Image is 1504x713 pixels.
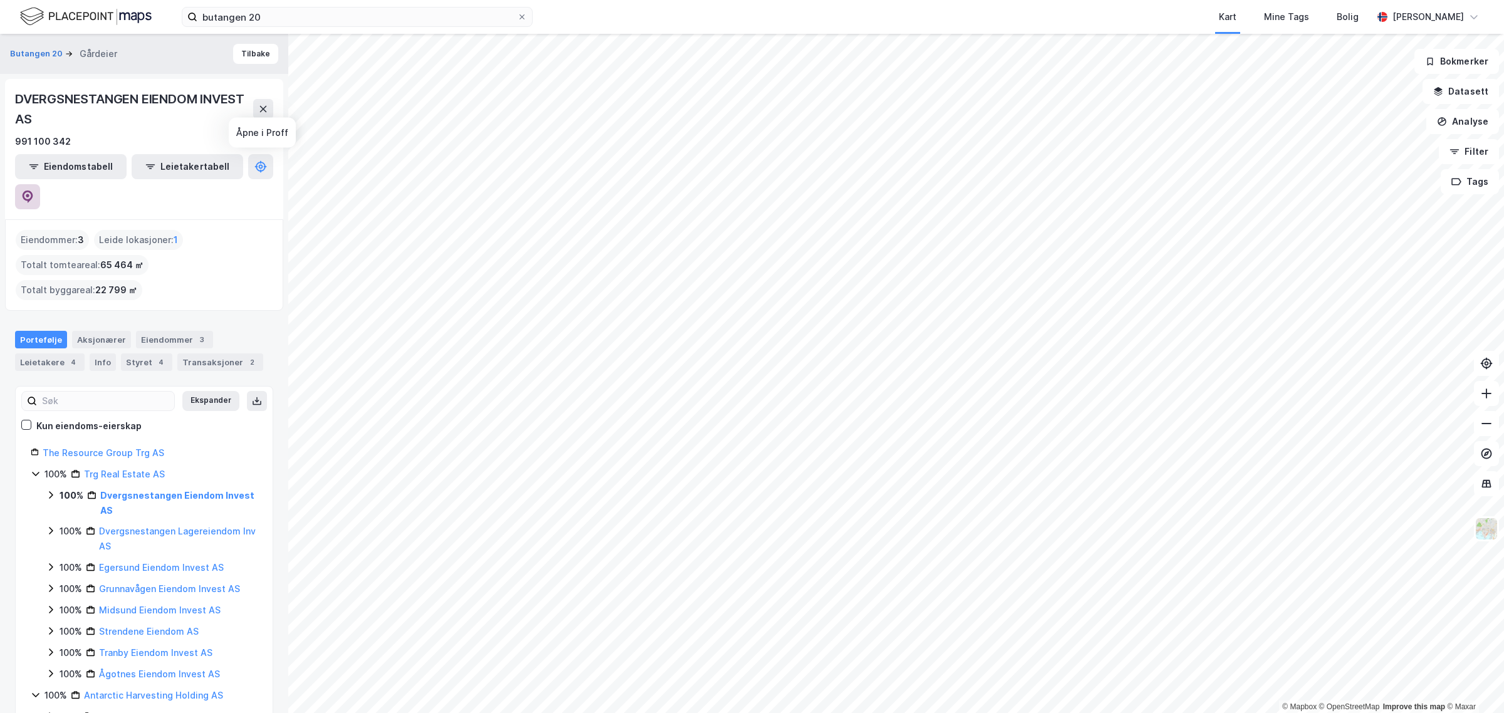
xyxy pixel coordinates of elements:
a: Tranby Eiendom Invest AS [99,647,212,658]
div: Transaksjoner [177,353,263,371]
div: Kun eiendoms-eierskap [36,419,142,434]
div: Eiendommer : [16,230,89,250]
a: Midsund Eiendom Invest AS [99,605,221,615]
div: Leietakere [15,353,85,371]
div: 100% [60,624,82,639]
a: Grunnavågen Eiendom Invest AS [99,583,240,594]
div: Info [90,353,116,371]
div: 4 [67,356,80,368]
iframe: Chat Widget [1441,653,1504,713]
div: 100% [44,467,67,482]
div: 100% [60,667,82,682]
a: The Resource Group Trg AS [43,447,164,458]
a: OpenStreetMap [1319,702,1380,711]
a: Improve this map [1383,702,1445,711]
div: 100% [60,524,82,539]
div: 3 [196,333,208,346]
button: Butangen 20 [10,48,65,60]
div: 100% [44,688,67,703]
button: Analyse [1426,109,1499,134]
a: Antarctic Harvesting Holding AS [84,690,223,700]
div: 4 [155,356,167,368]
div: Styret [121,353,172,371]
a: Dvergsnestangen Lagereiendom Inv AS [99,526,256,551]
div: 100% [60,581,82,596]
button: Tags [1441,169,1499,194]
div: Kart [1219,9,1236,24]
a: Strendene Eiendom AS [99,626,199,637]
div: Totalt tomteareal : [16,255,149,275]
div: 2 [246,356,258,368]
button: Leietakertabell [132,154,243,179]
span: 65 464 ㎡ [100,258,144,273]
div: 100% [60,560,82,575]
img: logo.f888ab2527a4732fd821a326f86c7f29.svg [20,6,152,28]
div: 100% [60,603,82,618]
span: 3 [78,232,84,247]
div: Portefølje [15,331,67,348]
a: Mapbox [1282,702,1317,711]
a: Ågotnes Eiendom Invest AS [99,669,220,679]
input: Søk på adresse, matrikkel, gårdeiere, leietakere eller personer [197,8,517,26]
div: 100% [60,645,82,660]
span: 1 [174,232,178,247]
div: Mine Tags [1264,9,1309,24]
div: [PERSON_NAME] [1392,9,1464,24]
span: 22 799 ㎡ [95,283,137,298]
a: Egersund Eiendom Invest AS [99,562,224,573]
button: Filter [1439,139,1499,164]
button: Tilbake [233,44,278,64]
img: Z [1475,517,1498,541]
button: Datasett [1423,79,1499,104]
div: Bolig [1337,9,1359,24]
a: Dvergsnestangen Eiendom Invest AS [100,490,254,516]
div: Leide lokasjoner : [94,230,183,250]
div: 100% [60,488,83,503]
button: Bokmerker [1414,49,1499,74]
button: Ekspander [182,391,239,411]
div: Totalt byggareal : [16,280,142,300]
div: Kontrollprogram for chat [1441,653,1504,713]
button: Eiendomstabell [15,154,127,179]
div: Eiendommer [136,331,213,348]
div: Aksjonærer [72,331,131,348]
a: Trg Real Estate AS [84,469,165,479]
div: DVERGSNESTANGEN EIENDOM INVEST AS [15,89,253,129]
input: Søk [37,392,174,410]
div: 991 100 342 [15,134,71,149]
div: Gårdeier [80,46,117,61]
